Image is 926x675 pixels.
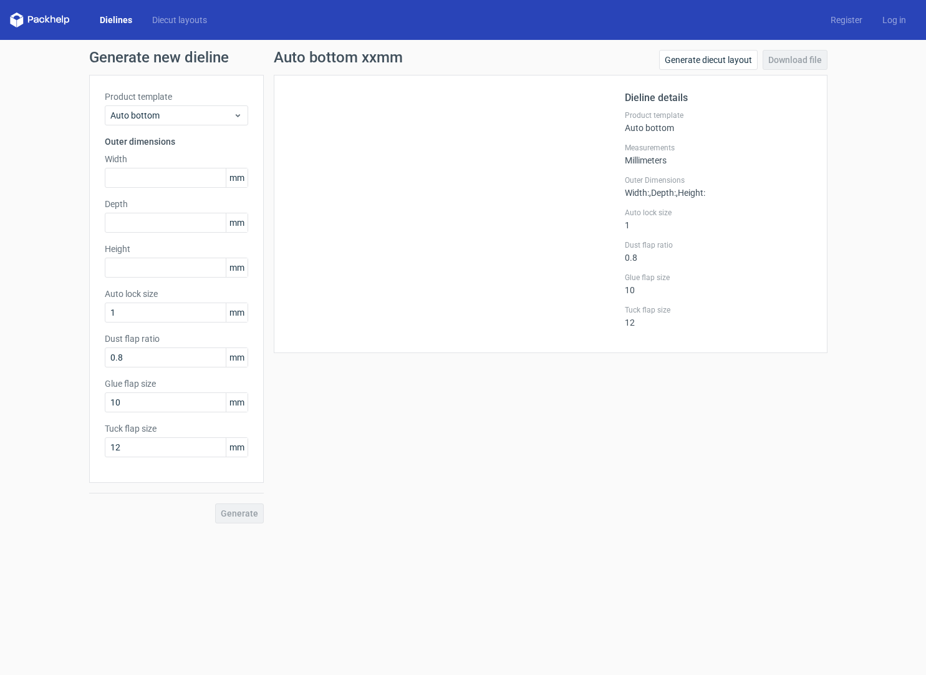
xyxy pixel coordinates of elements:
span: , Depth : [649,188,676,198]
div: Millimeters [625,143,812,165]
label: Dust flap ratio [625,240,812,250]
div: Auto bottom [625,110,812,133]
label: Auto lock size [105,288,248,300]
label: Height [105,243,248,255]
h3: Outer dimensions [105,135,248,148]
span: , Height : [676,188,705,198]
span: mm [226,393,248,412]
span: mm [226,303,248,322]
a: Dielines [90,14,142,26]
label: Depth [105,198,248,210]
label: Product template [105,90,248,103]
a: Diecut layouts [142,14,217,26]
span: mm [226,258,248,277]
span: mm [226,438,248,457]
a: Register [821,14,872,26]
label: Glue flap size [105,377,248,390]
label: Tuck flap size [105,422,248,435]
span: mm [226,348,248,367]
h1: Auto bottom xxmm [274,50,403,65]
span: mm [226,213,248,232]
label: Product template [625,110,812,120]
div: 1 [625,208,812,230]
label: Width [105,153,248,165]
label: Dust flap ratio [105,333,248,345]
h1: Generate new dieline [89,50,837,65]
h2: Dieline details [625,90,812,105]
div: 10 [625,273,812,295]
label: Auto lock size [625,208,812,218]
span: Width : [625,188,649,198]
span: mm [226,168,248,187]
a: Log in [872,14,916,26]
label: Outer Dimensions [625,175,812,185]
div: 0.8 [625,240,812,263]
label: Measurements [625,143,812,153]
div: 12 [625,305,812,328]
label: Tuck flap size [625,305,812,315]
a: Generate diecut layout [659,50,758,70]
label: Glue flap size [625,273,812,283]
span: Auto bottom [110,109,233,122]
